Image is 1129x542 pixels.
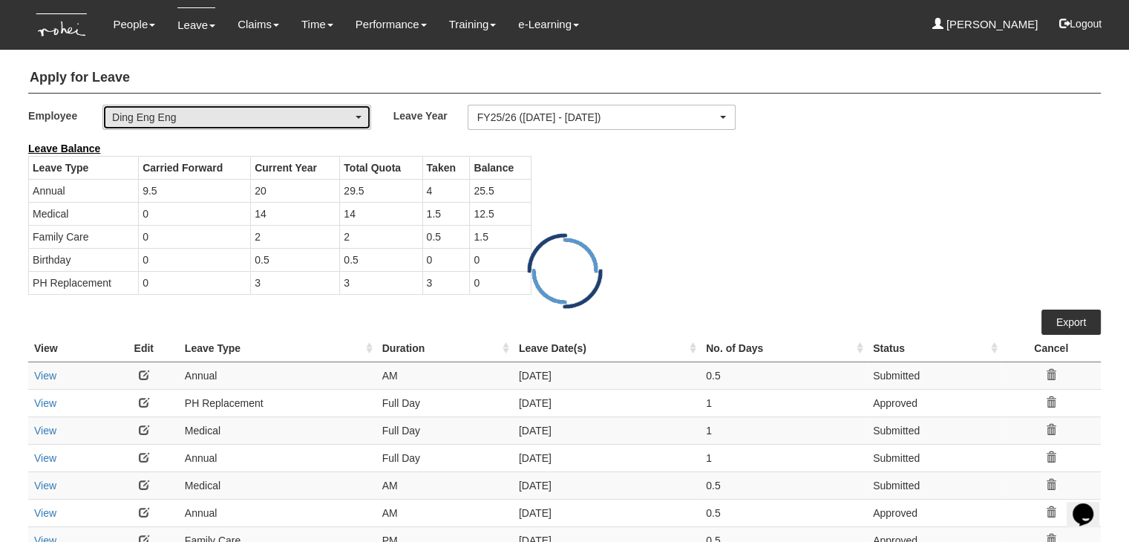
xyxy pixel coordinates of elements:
[477,110,718,125] div: FY25/26 ([DATE] - [DATE])
[867,444,1001,471] td: Submitted
[393,105,468,126] label: Leave Year
[700,389,867,417] td: 1
[513,444,700,471] td: [DATE]
[513,335,700,362] th: Leave Date(s) : activate to sort column ascending
[470,225,531,248] td: 1.5
[376,335,513,362] th: Duration : activate to sort column ascending
[34,425,56,437] a: View
[867,389,1001,417] td: Approved
[470,248,531,271] td: 0
[28,143,100,154] b: Leave Balance
[251,202,340,225] td: 14
[29,248,139,271] td: Birthday
[1001,335,1101,362] th: Cancel
[251,156,340,179] th: Current Year
[251,225,340,248] td: 2
[179,417,376,444] td: Medical
[470,179,531,202] td: 25.5
[340,248,422,271] td: 0.5
[139,248,251,271] td: 0
[340,179,422,202] td: 29.5
[422,248,470,271] td: 0
[376,444,513,471] td: Full Day
[1049,6,1112,42] button: Logout
[867,499,1001,526] td: Approved
[28,335,109,362] th: View
[109,335,179,362] th: Edit
[422,271,470,294] td: 3
[29,179,139,202] td: Annual
[340,271,422,294] td: 3
[376,362,513,389] td: AM
[112,110,353,125] div: Ding Eng Eng
[34,397,56,409] a: View
[700,499,867,526] td: 0.5
[139,156,251,179] th: Carried Forward
[238,7,279,42] a: Claims
[114,7,156,42] a: People
[340,225,422,248] td: 2
[449,7,497,42] a: Training
[301,7,333,42] a: Time
[1067,483,1114,527] iframe: chat widget
[356,7,427,42] a: Performance
[700,444,867,471] td: 1
[468,105,736,130] button: FY25/26 ([DATE] - [DATE])
[376,389,513,417] td: Full Day
[139,225,251,248] td: 0
[422,202,470,225] td: 1.5
[700,471,867,499] td: 0.5
[518,7,579,42] a: e-Learning
[422,225,470,248] td: 0.5
[179,362,376,389] td: Annual
[932,7,1038,42] a: [PERSON_NAME]
[177,7,215,42] a: Leave
[139,179,251,202] td: 9.5
[29,225,139,248] td: Family Care
[179,389,376,417] td: PH Replacement
[470,271,531,294] td: 0
[251,271,340,294] td: 3
[102,105,371,130] button: Ding Eng Eng
[422,179,470,202] td: 4
[513,389,700,417] td: [DATE]
[376,417,513,444] td: Full Day
[251,248,340,271] td: 0.5
[376,499,513,526] td: AM
[513,417,700,444] td: [DATE]
[422,156,470,179] th: Taken
[376,471,513,499] td: AM
[700,417,867,444] td: 1
[34,480,56,492] a: View
[867,471,1001,499] td: Submitted
[28,63,1101,94] h4: Apply for Leave
[34,370,56,382] a: View
[700,335,867,362] th: No. of Days : activate to sort column ascending
[867,417,1001,444] td: Submitted
[179,499,376,526] td: Annual
[470,156,531,179] th: Balance
[29,156,139,179] th: Leave Type
[1041,310,1101,335] a: Export
[139,271,251,294] td: 0
[340,156,422,179] th: Total Quota
[700,362,867,389] td: 0.5
[470,202,531,225] td: 12.5
[29,202,139,225] td: Medical
[867,362,1001,389] td: Submitted
[340,202,422,225] td: 14
[34,507,56,519] a: View
[179,444,376,471] td: Annual
[867,335,1001,362] th: Status : activate to sort column ascending
[513,362,700,389] td: [DATE]
[179,335,376,362] th: Leave Type : activate to sort column ascending
[179,471,376,499] td: Medical
[513,471,700,499] td: [DATE]
[29,271,139,294] td: PH Replacement
[34,452,56,464] a: View
[251,179,340,202] td: 20
[139,202,251,225] td: 0
[28,105,102,126] label: Employee
[513,499,700,526] td: [DATE]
